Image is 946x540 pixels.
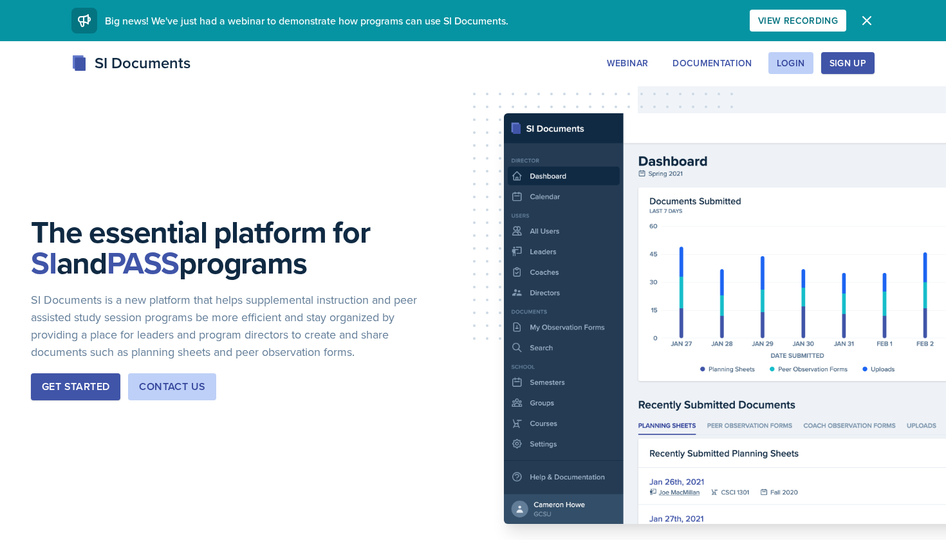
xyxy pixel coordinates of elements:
div: Contact Us [139,379,205,395]
button: Sign Up [821,52,875,74]
button: View Recording [750,10,846,32]
button: Contact Us [128,373,216,400]
div: Webinar [607,58,648,68]
div: Login [777,58,805,68]
button: Login [768,52,813,74]
div: Get Started [42,379,109,395]
span: Big news! We've just had a webinar to demonstrate how programs can use SI Documents. [105,14,508,28]
div: Sign Up [830,58,866,68]
div: SI Documents [71,51,190,75]
button: Get Started [31,373,120,400]
button: Documentation [664,52,761,74]
div: Documentation [672,58,752,68]
div: View Recording [758,15,838,26]
button: Webinar [598,52,656,74]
